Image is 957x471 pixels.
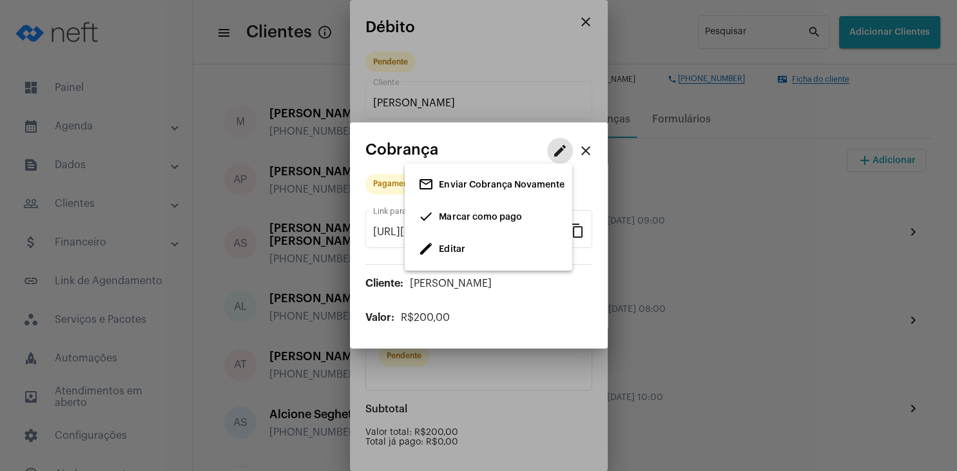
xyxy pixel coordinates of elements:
button: editEditar [408,236,569,262]
span: Marcar como pago [439,213,521,222]
span: Editar [439,245,465,254]
mat-icon: done [418,209,434,224]
mat-icon: mail_outlined [418,177,434,192]
button: Marcar como pago [408,204,569,230]
button: Enviar Cobrança Novamente [408,172,569,198]
span: Enviar Cobrança Novamente [439,180,564,189]
span: edit [418,241,434,256]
